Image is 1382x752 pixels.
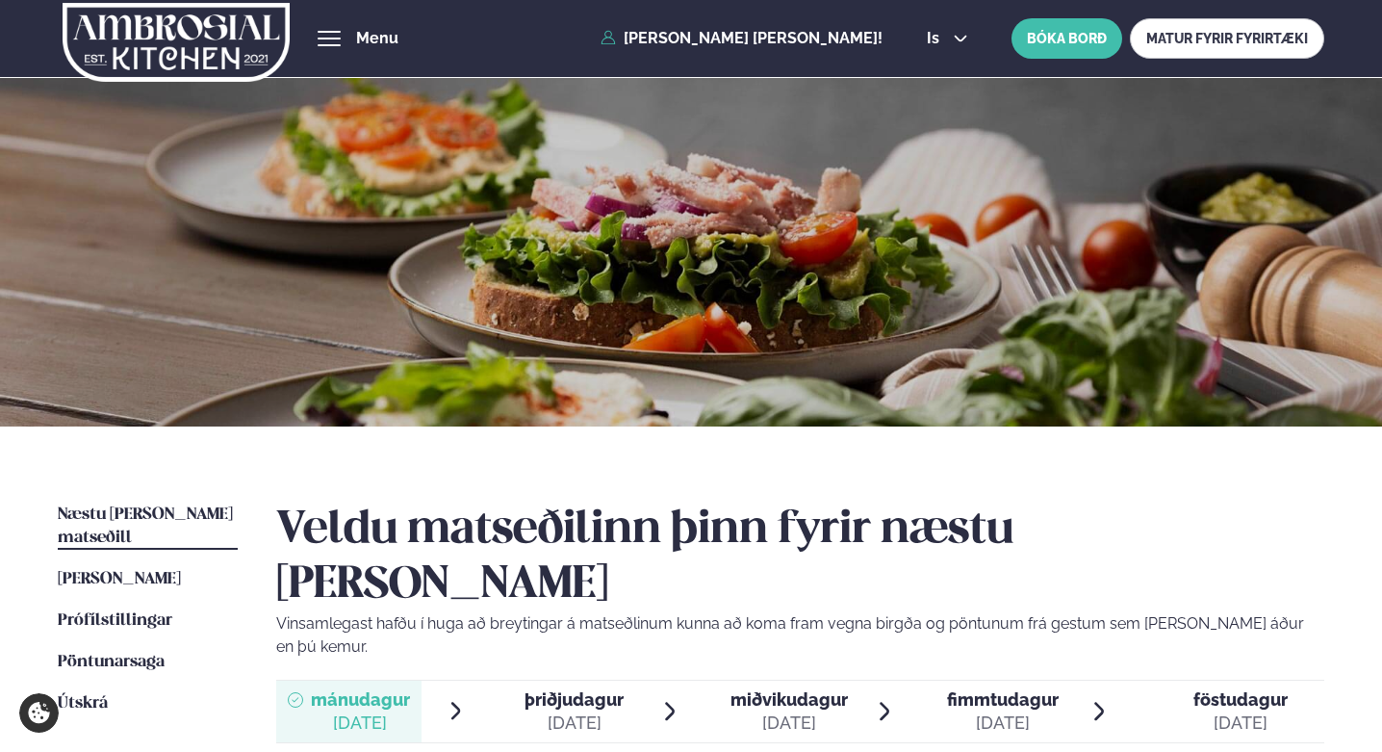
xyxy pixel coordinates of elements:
[276,504,1325,611] h2: Veldu matseðilinn þinn fyrir næstu [PERSON_NAME]
[19,693,59,733] a: Cookie settings
[927,31,945,46] span: is
[58,695,108,712] span: Útskrá
[58,571,181,587] span: [PERSON_NAME]
[58,651,165,674] a: Pöntunarsaga
[525,689,624,710] span: þriðjudagur
[58,568,181,591] a: [PERSON_NAME]
[311,712,410,735] div: [DATE]
[58,612,172,629] span: Prófílstillingar
[58,654,165,670] span: Pöntunarsaga
[1193,689,1288,710] span: föstudagur
[911,31,984,46] button: is
[525,712,624,735] div: [DATE]
[311,689,410,710] span: mánudagur
[1011,18,1122,59] button: BÓKA BORÐ
[1130,18,1324,59] a: MATUR FYRIR FYRIRTÆKI
[601,30,883,47] a: [PERSON_NAME] [PERSON_NAME]!
[58,506,233,546] span: Næstu [PERSON_NAME] matseðill
[62,3,291,82] img: logo
[58,692,108,715] a: Útskrá
[318,27,341,50] button: hamburger
[730,712,848,735] div: [DATE]
[947,689,1059,710] span: fimmtudagur
[58,504,238,550] a: Næstu [PERSON_NAME] matseðill
[1193,712,1288,735] div: [DATE]
[947,712,1059,735] div: [DATE]
[730,689,848,710] span: miðvikudagur
[58,609,172,633] a: Prófílstillingar
[276,612,1325,659] p: Vinsamlegast hafðu í huga að breytingar á matseðlinum kunna að koma fram vegna birgða og pöntunum...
